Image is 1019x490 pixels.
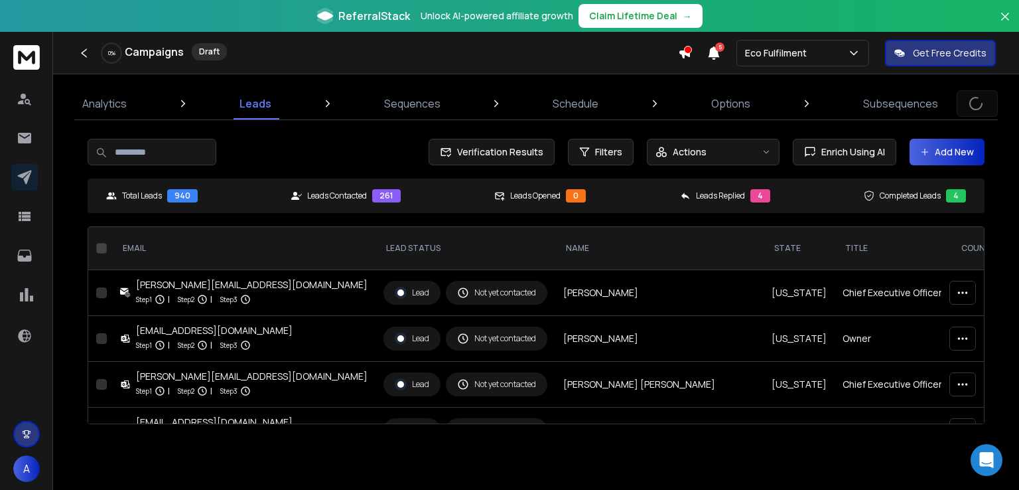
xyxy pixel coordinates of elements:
[835,316,951,362] td: Owner
[568,139,634,165] button: Filters
[457,378,536,390] div: Not yet contacted
[946,189,966,203] div: 4
[167,189,198,203] div: 940
[696,191,745,201] p: Leads Replied
[553,96,598,112] p: Schedule
[136,416,293,429] div: [EMAIL_ADDRESS][DOMAIN_NAME]
[855,88,946,120] a: Subsequences
[372,189,401,203] div: 261
[793,139,896,165] button: Enrich Using AI
[913,46,986,60] p: Get Free Credits
[136,278,368,291] div: [PERSON_NAME][EMAIL_ADDRESS][DOMAIN_NAME]
[384,96,441,112] p: Sequences
[136,339,152,352] p: Step 1
[745,46,812,60] p: Eco Fulfilment
[715,42,724,52] span: 5
[178,384,194,398] p: Step 2
[555,408,764,453] td: [PERSON_NAME]
[764,227,835,270] th: State
[555,362,764,408] td: [PERSON_NAME] [PERSON_NAME]
[210,293,212,306] p: |
[395,287,429,299] div: Lead
[82,96,127,112] p: Analytics
[711,96,750,112] p: Options
[910,139,985,165] button: Add New
[457,287,536,299] div: Not yet contacted
[835,408,951,453] td: Founder
[545,88,606,120] a: Schedule
[136,293,152,306] p: Step 1
[885,40,996,66] button: Get Free Credits
[566,189,586,203] div: 0
[452,145,543,159] span: Verification Results
[683,9,692,23] span: →
[168,293,170,306] p: |
[239,96,271,112] p: Leads
[555,270,764,316] td: [PERSON_NAME]
[375,227,555,270] th: LEAD STATUS
[555,227,764,270] th: NAME
[673,145,707,159] p: Actions
[750,189,770,203] div: 4
[595,145,622,159] span: Filters
[457,333,536,345] div: Not yet contacted
[555,316,764,362] td: [PERSON_NAME]
[168,339,170,352] p: |
[863,96,938,112] p: Subsequences
[764,316,835,362] td: [US_STATE]
[220,384,238,398] p: Step 3
[880,191,941,201] p: Completed Leads
[192,43,227,60] div: Draft
[220,293,238,306] p: Step 3
[122,191,162,201] p: Total Leads
[178,339,194,352] p: Step 2
[764,408,835,453] td: [US_STATE]
[510,191,561,201] p: Leads Opened
[376,88,448,120] a: Sequences
[307,191,367,201] p: Leads Contacted
[112,227,375,270] th: EMAIL
[220,339,238,352] p: Step 3
[210,339,212,352] p: |
[835,270,951,316] td: Chief Executive Officer
[764,362,835,408] td: [US_STATE]
[971,444,1002,476] div: Open Intercom Messenger
[108,49,115,57] p: 0 %
[835,227,951,270] th: title
[764,270,835,316] td: [US_STATE]
[395,378,429,390] div: Lead
[136,324,293,337] div: [EMAIL_ADDRESS][DOMAIN_NAME]
[816,145,885,159] span: Enrich Using AI
[168,384,170,398] p: |
[703,88,758,120] a: Options
[74,88,135,120] a: Analytics
[13,455,40,482] button: A
[232,88,279,120] a: Leads
[996,8,1014,40] button: Close banner
[178,293,194,306] p: Step 2
[421,9,573,23] p: Unlock AI-powered affiliate growth
[835,362,951,408] td: Chief Executive Officer
[578,4,703,28] button: Claim Lifetime Deal→
[125,44,184,60] h1: Campaigns
[395,333,429,345] div: Lead
[136,370,368,383] div: [PERSON_NAME][EMAIL_ADDRESS][DOMAIN_NAME]
[210,384,212,398] p: |
[136,384,152,398] p: Step 1
[429,139,555,165] button: Verification Results
[338,8,410,24] span: ReferralStack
